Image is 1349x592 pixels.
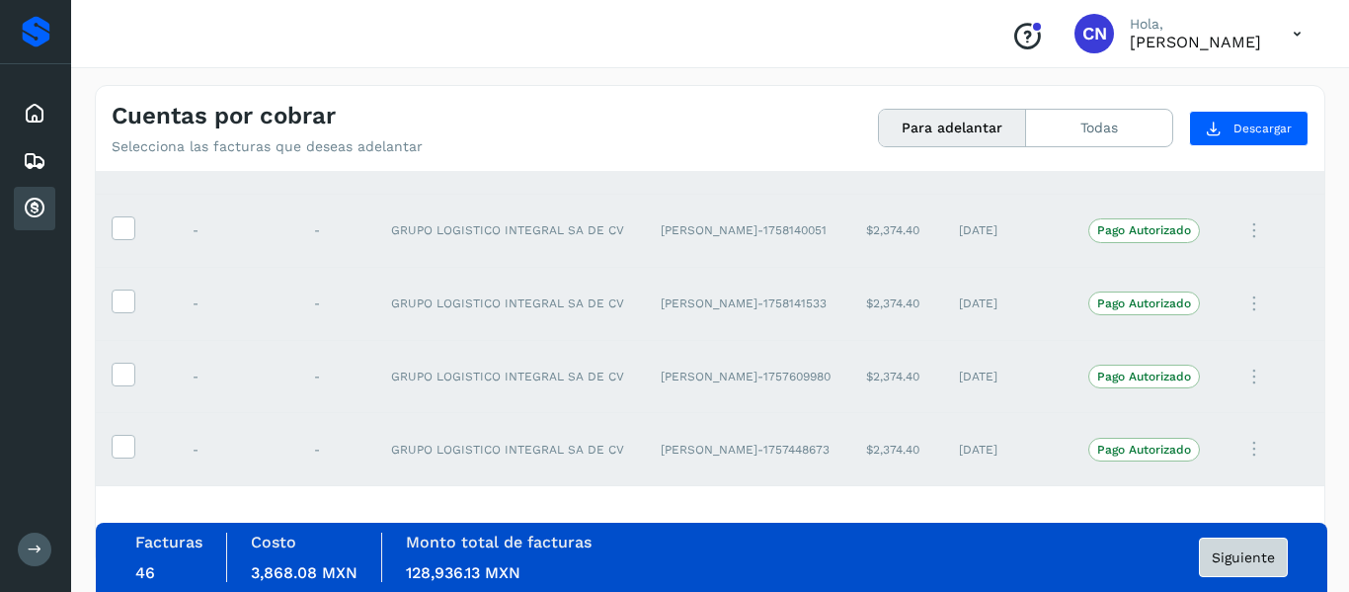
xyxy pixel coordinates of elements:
[1233,120,1292,137] span: Descargar
[298,413,374,486] td: -
[112,102,336,130] h4: Cuentas por cobrar
[1130,33,1261,51] p: Carlos Navarro Rivera
[943,340,1072,413] td: [DATE]
[1097,370,1191,383] p: Pago Autorizado
[177,340,298,413] td: -
[375,413,645,486] td: GRUPO LOGISTICO INTEGRAL SA DE CV
[298,340,374,413] td: -
[135,563,155,582] span: 46
[850,340,943,413] td: $2,374.40
[14,92,55,135] div: Inicio
[298,267,374,340] td: -
[645,195,850,268] td: [PERSON_NAME]-1758140051
[1026,110,1172,146] button: Todas
[850,267,943,340] td: $2,374.40
[135,533,202,551] label: Facturas
[879,110,1026,146] button: Para adelantar
[406,533,592,551] label: Monto total de facturas
[1189,111,1309,146] button: Descargar
[251,563,357,582] span: 3,868.08 MXN
[177,195,298,268] td: -
[375,195,645,268] td: GRUPO LOGISTICO INTEGRAL SA DE CV
[1097,296,1191,310] p: Pago Autorizado
[943,267,1072,340] td: [DATE]
[1097,223,1191,237] p: Pago Autorizado
[14,187,55,230] div: Cuentas por cobrar
[645,340,850,413] td: [PERSON_NAME]-1757609980
[406,563,520,582] span: 128,936.13 MXN
[850,195,943,268] td: $2,374.40
[1212,550,1275,564] span: Siguiente
[251,533,296,551] label: Costo
[645,267,850,340] td: [PERSON_NAME]-1758141533
[177,267,298,340] td: -
[14,139,55,183] div: Embarques
[1199,538,1288,577] button: Siguiente
[375,340,645,413] td: GRUPO LOGISTICO INTEGRAL SA DE CV
[112,138,423,155] p: Selecciona las facturas que deseas adelantar
[943,195,1072,268] td: [DATE]
[177,413,298,486] td: -
[375,267,645,340] td: GRUPO LOGISTICO INTEGRAL SA DE CV
[298,195,374,268] td: -
[645,413,850,486] td: [PERSON_NAME]-1757448673
[1097,443,1191,457] p: Pago Autorizado
[1130,16,1261,33] p: Hola,
[850,413,943,486] td: $2,374.40
[943,413,1072,486] td: [DATE]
